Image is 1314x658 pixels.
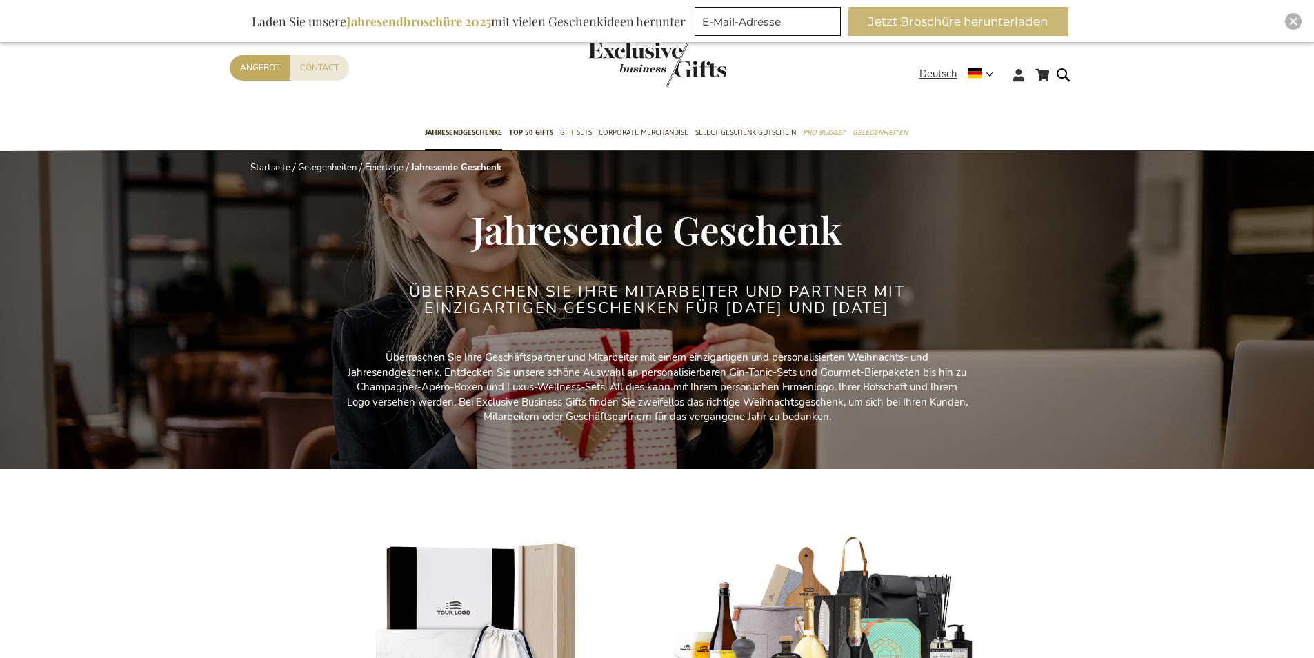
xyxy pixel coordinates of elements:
h2: Überraschen Sie IHRE MITARBEITER UND PARTNER mit EINZIGARTIGEN Geschenken für [DATE] und [DATE] [399,283,916,317]
a: Startseite [250,161,290,174]
input: E-Mail-Adresse [695,7,841,36]
a: Gelegenheiten [298,161,357,174]
strong: Jahresende Geschenk [411,161,501,174]
span: Gelegenheiten [853,126,908,140]
a: store logo [588,41,657,87]
button: Jetzt Broschüre herunterladen [848,7,1068,36]
p: Überraschen Sie Ihre Geschäftspartner und Mitarbeiter mit einem einzigartigen und personalisierte... [347,350,968,424]
span: Jahresende Geschenk [472,203,842,255]
form: marketing offers and promotions [695,7,845,40]
span: Gift Sets [560,126,592,140]
div: Close [1285,13,1302,30]
span: Pro Budget [803,126,846,140]
div: Laden Sie unsere mit vielen Geschenkideen herunter [246,7,692,36]
a: Angebot [230,55,290,81]
span: Deutsch [919,66,957,82]
a: Contact [290,55,349,81]
img: Exclusive Business gifts logo [588,41,726,87]
div: Deutsch [919,66,1002,82]
span: Corporate Merchandise [599,126,688,140]
span: TOP 50 Gifts [509,126,553,140]
span: Jahresendgeschenke [425,126,502,140]
b: Jahresendbroschüre 2025 [346,13,491,30]
a: Feiertage [365,161,404,174]
img: Close [1289,17,1297,26]
span: Select Geschenk Gutschein [695,126,796,140]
